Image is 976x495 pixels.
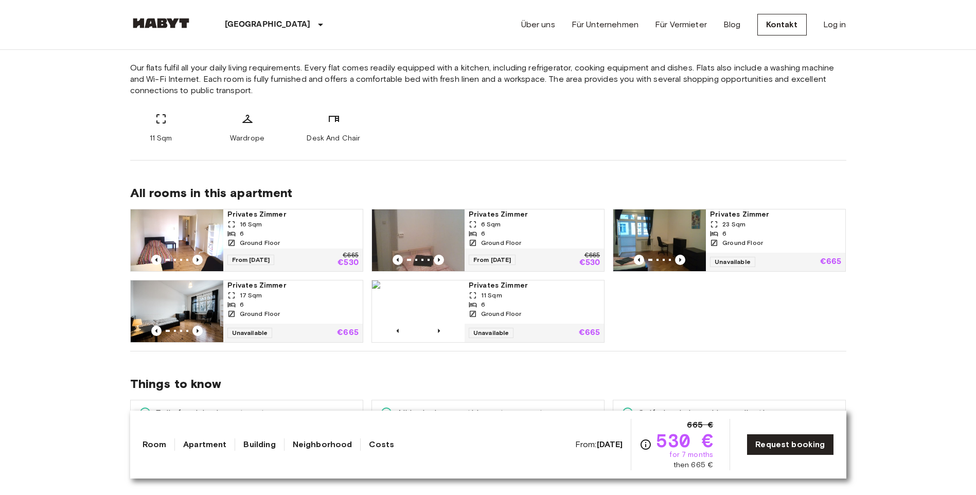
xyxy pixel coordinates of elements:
span: Unavailable [227,328,273,338]
a: Apartment [183,438,226,451]
a: Über uns [521,19,555,31]
button: Previous image [675,255,685,265]
span: Unavailable [469,328,514,338]
span: 6 [481,300,485,309]
button: Previous image [393,326,403,336]
span: 17 Sqm [240,291,262,300]
p: €665 [579,329,600,337]
p: €530 [579,259,600,267]
span: for 7 months [669,450,713,460]
span: Wardrope [230,133,264,144]
p: €665 [343,253,358,259]
span: Ground Floor [481,309,522,319]
p: €665 [584,253,600,259]
span: then 665 € [673,460,714,470]
button: Previous image [151,255,162,265]
span: Self check-in and key collection [634,406,775,420]
button: Previous image [192,255,203,265]
span: Things to know [130,376,846,392]
span: Privates Zimmer [710,209,841,220]
p: €665 [337,329,359,337]
button: Previous image [434,326,444,336]
span: 16 Sqm [240,220,262,229]
div: All inclusive monthly rent payment [372,400,604,426]
span: Desk And Chair [307,133,360,144]
span: 6 [722,229,726,238]
a: Kontakt [757,14,807,36]
a: Marketing picture of unit DE-01-029-06MPrevious imagePrevious imagePrivates Zimmer23 Sqm6Ground F... [613,209,846,272]
span: Privates Zimmer [469,280,600,291]
span: All inclusive monthly rent payment [393,406,543,420]
span: Ground Floor [481,238,522,247]
a: Für Vermieter [655,19,707,31]
button: Previous image [634,255,644,265]
a: Neighborhood [293,438,352,451]
a: Marketing picture of unit DE-01-029-04MPrevious imagePrevious imagePrivates Zimmer16 Sqm6Ground F... [130,209,363,272]
span: 6 Sqm [481,220,501,229]
a: Für Unternehmen [572,19,638,31]
img: Marketing picture of unit DE-01-029-05M [131,280,223,342]
span: Our flats fulfil all your daily living requirements. Every flat comes readily equipped with a kit... [130,62,846,96]
img: Habyt [130,18,192,28]
img: Marketing picture of unit DE-01-029-04M [131,209,223,271]
button: Previous image [192,326,203,336]
a: Building [243,438,275,451]
img: Marketing picture of unit DE-01-029-03M [372,280,465,342]
span: From [DATE] [227,255,275,265]
button: Previous image [151,326,162,336]
div: Self check-in and key collection [613,400,845,426]
a: Marketing picture of unit DE-01-029-03MPrevious imagePrevious imagePrivates Zimmer11 Sqm6Ground F... [371,280,605,343]
span: Ground Floor [240,309,280,319]
a: Marketing picture of unit DE-01-029-05MPrevious imagePrevious imagePrivates Zimmer17 Sqm6Ground F... [130,280,363,343]
span: All rooms in this apartment [130,185,846,201]
span: 11 Sqm [481,291,502,300]
a: Marketing picture of unit DE-01-029-01MPrevious imagePrevious imagePrivates Zimmer6 Sqm6Ground Fl... [371,209,605,272]
img: Marketing picture of unit DE-01-029-06M [613,209,706,271]
a: Costs [369,438,394,451]
a: Request booking [747,434,833,455]
span: 23 Sqm [722,220,746,229]
span: 530 € [656,431,713,450]
span: Privates Zimmer [227,209,359,220]
span: 665 € [687,419,713,431]
span: Ground Floor [722,238,763,247]
button: Previous image [434,255,444,265]
span: 6 [481,229,485,238]
span: 6 [240,229,244,238]
span: Unavailable [710,257,755,267]
p: [GEOGRAPHIC_DATA] [225,19,311,31]
img: Marketing picture of unit DE-01-029-01M [372,209,465,271]
b: [DATE] [597,439,623,449]
div: Fully furnished apartment [131,400,363,426]
span: Ground Floor [240,238,280,247]
a: Room [143,438,167,451]
span: From: [575,439,623,450]
span: Privates Zimmer [227,280,359,291]
span: 11 Sqm [150,133,172,144]
span: 6 [240,300,244,309]
span: Privates Zimmer [469,209,600,220]
p: €665 [820,258,842,266]
span: Fully furnished apartment [151,406,265,420]
svg: Check cost overview for full price breakdown. Please note that discounts apply to new joiners onl... [640,438,652,451]
a: Blog [723,19,741,31]
span: From [DATE] [469,255,516,265]
a: Log in [823,19,846,31]
button: Previous image [393,255,403,265]
p: €530 [338,259,359,267]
